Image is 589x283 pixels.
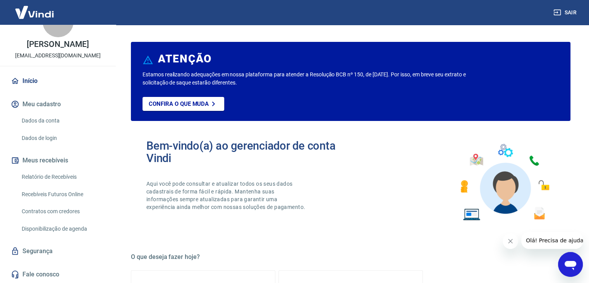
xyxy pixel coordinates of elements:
iframe: Fechar mensagem [503,233,518,249]
p: [PERSON_NAME] [27,40,89,48]
a: Contratos com credores [19,204,106,219]
h2: Bem-vindo(a) ao gerenciador de conta Vindi [146,140,351,164]
h6: ATENÇÃO [158,55,212,63]
img: Imagem de um avatar masculino com diversos icones exemplificando as funcionalidades do gerenciado... [453,140,555,225]
img: Vindi [9,0,60,24]
button: Meus recebíveis [9,152,106,169]
p: [EMAIL_ADDRESS][DOMAIN_NAME] [15,52,101,60]
h5: O que deseja fazer hoje? [131,253,570,261]
button: Meu cadastro [9,96,106,113]
iframe: Mensagem da empresa [521,232,583,249]
a: Início [9,72,106,90]
p: Estamos realizando adequações em nossa plataforma para atender a Resolução BCB nº 150, de [DATE].... [143,71,476,87]
a: Recebíveis Futuros Online [19,186,106,202]
p: Confira o que muda [149,100,209,107]
a: Dados da conta [19,113,106,129]
p: Aqui você pode consultar e atualizar todos os seus dados cadastrais de forma fácil e rápida. Mant... [146,180,307,211]
a: Relatório de Recebíveis [19,169,106,185]
a: Fale conosco [9,266,106,283]
a: Confira o que muda [143,97,224,111]
button: Sair [552,5,580,20]
a: Segurança [9,243,106,260]
iframe: Botão para abrir a janela de mensagens [558,252,583,277]
a: Dados de login [19,130,106,146]
span: Olá! Precisa de ajuda? [5,5,65,12]
a: Disponibilização de agenda [19,221,106,237]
